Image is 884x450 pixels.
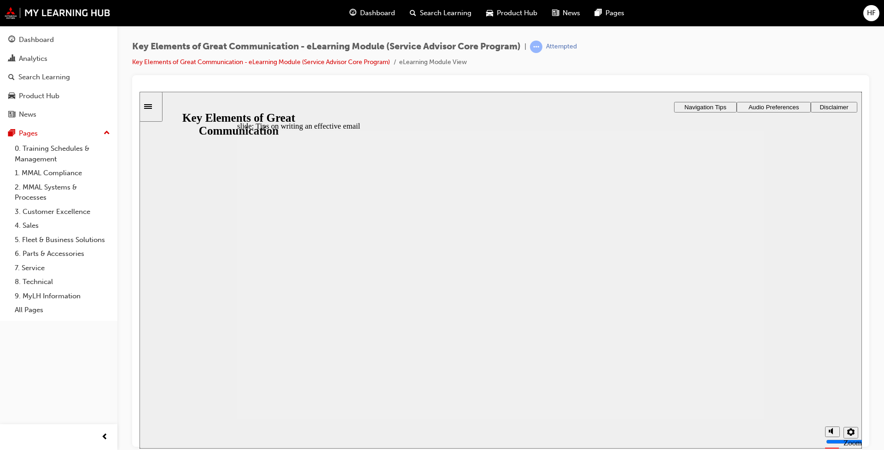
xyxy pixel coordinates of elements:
a: 4. Sales [11,219,114,233]
button: Pages [4,125,114,142]
span: up-icon [104,127,110,139]
div: misc controls [681,327,718,357]
button: DashboardAnalyticsSearch LearningProduct HubNews [4,30,114,125]
a: All Pages [11,303,114,317]
a: guage-iconDashboard [342,4,402,23]
span: pages-icon [595,7,602,19]
span: news-icon [8,111,15,119]
span: Search Learning [420,8,471,18]
a: 1. MMAL Compliance [11,166,114,180]
span: pages-icon [8,130,15,138]
div: Dashboard [19,35,54,45]
div: Product Hub [19,91,59,101]
span: Navigation Tips [545,12,587,19]
a: car-iconProduct Hub [479,4,545,23]
a: 3. Customer Excellence [11,205,114,219]
span: | [524,41,526,52]
a: 0. Training Schedules & Management [11,142,114,166]
a: Key Elements of Great Communication - eLearning Module (Service Advisor Core Program) [132,58,390,66]
button: Navigation Tips [535,10,597,21]
button: Audio Preferences [597,10,671,21]
button: Disclaimer [671,10,718,21]
span: News [563,8,580,18]
a: 9. MyLH Information [11,289,114,303]
a: Product Hub [4,88,114,105]
a: News [4,106,114,123]
a: 6. Parts & Accessories [11,247,114,261]
span: Disclaimer [680,12,709,19]
span: search-icon [8,73,15,82]
span: Pages [605,8,624,18]
a: 5. Fleet & Business Solutions [11,233,114,247]
span: guage-icon [8,36,15,44]
div: News [19,109,36,120]
span: search-icon [410,7,416,19]
span: Product Hub [497,8,537,18]
div: Pages [19,128,38,139]
button: volume [686,335,700,345]
div: Attempted [546,42,577,51]
a: 2. MMAL Systems & Processes [11,180,114,205]
a: pages-iconPages [587,4,632,23]
a: Search Learning [4,69,114,86]
a: search-iconSearch Learning [402,4,479,23]
span: Key Elements of Great Communication - eLearning Module (Service Advisor Core Program) [132,41,521,52]
span: Audio Preferences [609,12,660,19]
a: Analytics [4,50,114,67]
span: news-icon [552,7,559,19]
label: Zoom to fit [704,347,722,374]
button: settings [704,335,719,347]
span: guage-icon [349,7,356,19]
img: mmal [5,7,110,19]
div: Search Learning [18,72,70,83]
a: 7. Service [11,261,114,275]
li: eLearning Module View [399,57,467,68]
span: HF [867,8,876,18]
input: volume [686,346,746,354]
a: 8. Technical [11,275,114,289]
a: news-iconNews [545,4,587,23]
div: Analytics [19,53,47,64]
a: Dashboard [4,31,114,48]
span: car-icon [8,92,15,101]
span: chart-icon [8,55,15,63]
button: HF [863,5,879,21]
span: car-icon [486,7,493,19]
span: Dashboard [360,8,395,18]
span: prev-icon [101,432,108,443]
span: learningRecordVerb_ATTEMPT-icon [530,41,542,53]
